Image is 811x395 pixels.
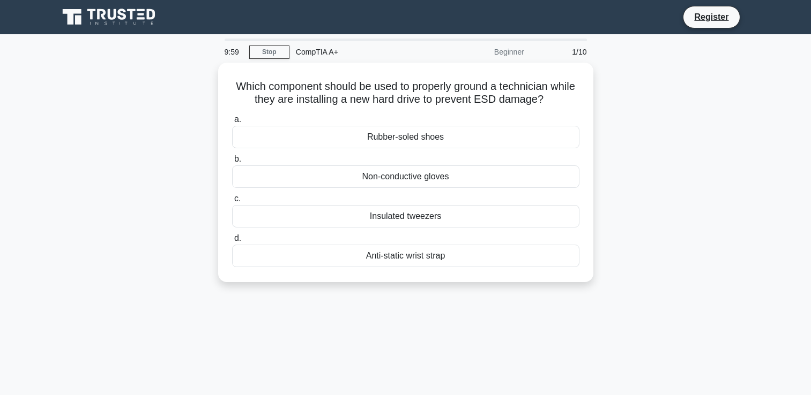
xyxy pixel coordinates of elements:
[289,41,437,63] div: CompTIA A+
[232,245,579,267] div: Anti-static wrist strap
[232,205,579,227] div: Insulated tweezers
[218,41,249,63] div: 9:59
[234,154,241,163] span: b.
[234,233,241,242] span: d.
[234,115,241,124] span: a.
[231,80,581,107] h5: Which component should be used to properly ground a technician while they are installing a new ha...
[688,10,735,24] a: Register
[249,45,289,59] a: Stop
[531,41,593,63] div: 1/10
[234,194,241,203] span: c.
[437,41,531,63] div: Beginner
[232,126,579,148] div: Rubber-soled shoes
[232,165,579,188] div: Non-conductive gloves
